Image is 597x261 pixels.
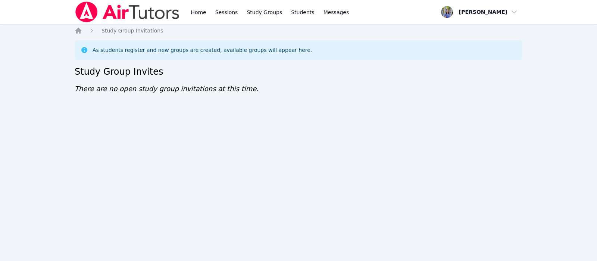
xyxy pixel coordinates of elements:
a: Study Group Invitations [101,27,163,34]
span: There are no open study group invitations at this time. [75,85,259,93]
span: Messages [323,9,349,16]
nav: Breadcrumb [75,27,522,34]
span: Study Group Invitations [101,28,163,34]
h2: Study Group Invites [75,66,522,78]
img: Air Tutors [75,1,180,22]
div: As students register and new groups are created, available groups will appear here. [93,46,312,54]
